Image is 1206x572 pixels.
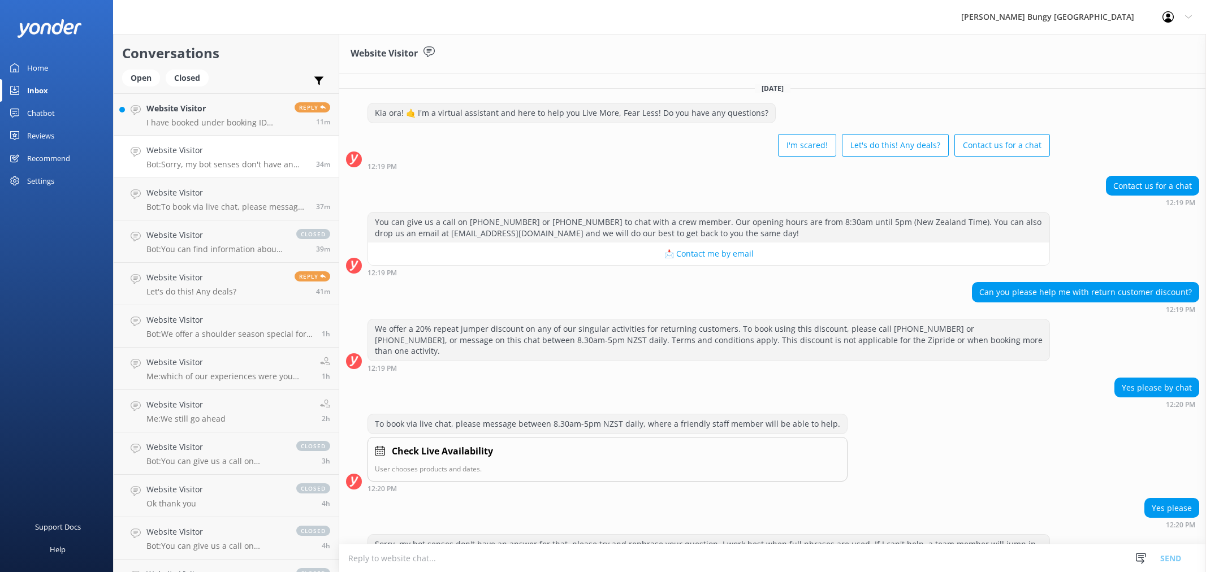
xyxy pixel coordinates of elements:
h4: Website Visitor [146,102,286,115]
p: User chooses products and dates. [375,463,840,474]
h4: Website Visitor [146,144,308,157]
div: Settings [27,170,54,192]
div: Recommend [27,147,70,170]
a: Website VisitorLet's do this! Any deals?Reply41m [114,263,339,305]
h4: Website Visitor [146,271,236,284]
p: Bot: Sorry, my bot senses don't have an answer for that, please try and rephrase your question, I... [146,159,308,170]
button: Let's do this! Any deals? [842,134,949,157]
div: Aug 22 2025 12:19pm (UTC +12:00) Pacific/Auckland [368,364,1050,372]
p: Bot: We offer a shoulder season special for the Kawarau Bridge Bungy with Media from the [DATE] t... [146,329,313,339]
a: Open [122,71,166,84]
p: I have booked under booking ID 2449971 for 2pm [146,118,286,128]
button: 📩 Contact me by email [368,242,1049,265]
a: Website VisitorI have booked under booking ID 2449971 for 2pmReply11m [114,93,339,136]
a: Closed [166,71,214,84]
strong: 12:19 PM [1166,306,1195,313]
strong: 12:19 PM [368,365,397,372]
span: Aug 22 2025 12:18pm (UTC +12:00) Pacific/Auckland [316,202,330,211]
div: Aug 22 2025 12:20pm (UTC +12:00) Pacific/Auckland [1144,521,1199,528]
span: closed [296,229,330,239]
strong: 12:19 PM [368,163,397,170]
strong: 12:20 PM [368,486,397,492]
p: Me: We still go ahead [146,414,226,424]
span: Aug 22 2025 08:49am (UTC +12:00) Pacific/Auckland [322,499,330,508]
h4: Website Visitor [146,483,203,496]
div: Support Docs [35,515,81,538]
strong: 12:20 PM [1166,401,1195,408]
span: closed [296,526,330,536]
div: Aug 22 2025 12:19pm (UTC +12:00) Pacific/Auckland [368,268,1050,276]
div: Can you please help me with return customer discount? [972,283,1199,302]
img: yonder-white-logo.png [17,19,82,38]
a: Website VisitorBot:You can give us a call on [PHONE_NUMBER] or [PHONE_NUMBER] to chat with a crew... [114,517,339,560]
h4: Website Visitor [146,526,285,538]
p: Bot: You can give us a call on [PHONE_NUMBER] or [PHONE_NUMBER] to chat with a crew member. Our o... [146,541,285,551]
div: You can give us a call on [PHONE_NUMBER] or [PHONE_NUMBER] to chat with a crew member. Our openin... [368,213,1049,242]
div: Reviews [27,124,54,147]
div: Open [122,70,160,86]
button: Contact us for a chat [954,134,1050,157]
div: Yes please [1145,499,1199,518]
p: Bot: To book via live chat, please message on here between 8.30am-5pm NZST daily, where a friendl... [146,202,308,212]
p: Bot: You can give us a call on [PHONE_NUMBER] or [PHONE_NUMBER] to chat with a crew member. Our o... [146,456,285,466]
strong: 12:20 PM [1166,522,1195,528]
div: Aug 22 2025 12:19pm (UTC +12:00) Pacific/Auckland [1106,198,1199,206]
div: Closed [166,70,209,86]
div: We offer a 20% repeat jumper discount on any of our singular activities for returning customers. ... [368,319,1049,361]
div: Kia ora! 🤙 I'm a virtual assistant and here to help you Live More, Fear Less! Do you have any que... [368,103,775,123]
a: Website VisitorOk thank youclosed4h [114,475,339,517]
span: [DATE] [755,84,790,93]
a: Website VisitorBot:You can give us a call on [PHONE_NUMBER] or [PHONE_NUMBER] to chat with a crew... [114,432,339,475]
span: Aug 22 2025 12:20pm (UTC +12:00) Pacific/Auckland [316,159,330,169]
a: Website VisitorBot:To book via live chat, please message on here between 8.30am-5pm NZST daily, w... [114,178,339,220]
div: Aug 22 2025 12:20pm (UTC +12:00) Pacific/Auckland [368,484,848,492]
div: To book via live chat, please message between 8.30am-5pm NZST daily, where a friendly staff membe... [368,414,847,434]
span: Reply [295,271,330,281]
strong: 12:19 PM [368,270,397,276]
span: Aug 22 2025 11:46am (UTC +12:00) Pacific/Auckland [322,329,330,339]
h4: Website Visitor [146,398,226,411]
h4: Check Live Availability [392,444,493,459]
span: Aug 22 2025 12:43pm (UTC +12:00) Pacific/Auckland [316,117,330,127]
h4: Website Visitor [146,229,285,241]
a: Website VisitorMe:We still go ahead2h [114,390,339,432]
h4: Website Visitor [146,314,313,326]
p: Me: which of our experiences were you after? [146,371,312,382]
span: closed [296,483,330,493]
span: Aug 22 2025 09:22am (UTC +12:00) Pacific/Auckland [322,456,330,466]
p: Bot: You can find information about jobs and apply through the website at [URL][DOMAIN_NAME]. [146,244,285,254]
a: Website VisitorBot:We offer a shoulder season special for the Kawarau Bridge Bungy with Media fro... [114,305,339,348]
p: Ok thank you [146,499,203,509]
div: Aug 22 2025 12:20pm (UTC +12:00) Pacific/Auckland [1114,400,1199,408]
h4: Website Visitor [146,356,312,369]
a: Website VisitorMe:which of our experiences were you after?1h [114,348,339,390]
div: Home [27,57,48,79]
button: I'm scared! [778,134,836,157]
span: Aug 22 2025 10:59am (UTC +12:00) Pacific/Auckland [322,371,330,381]
div: Help [50,538,66,561]
div: Aug 22 2025 12:19pm (UTC +12:00) Pacific/Auckland [368,162,1050,170]
span: Aug 22 2025 12:16pm (UTC +12:00) Pacific/Auckland [316,244,330,254]
a: Website VisitorBot:You can find information about jobs and apply through the website at [URL][DOM... [114,220,339,263]
h4: Website Visitor [146,187,308,199]
span: Aug 22 2025 10:48am (UTC +12:00) Pacific/Auckland [322,414,330,423]
a: Website VisitorBot:Sorry, my bot senses don't have an answer for that, please try and rephrase yo... [114,136,339,178]
div: Aug 22 2025 12:19pm (UTC +12:00) Pacific/Auckland [972,305,1199,313]
div: Contact us for a chat [1106,176,1199,196]
h3: Website Visitor [351,46,418,61]
span: Aug 22 2025 08:15am (UTC +12:00) Pacific/Auckland [322,541,330,551]
span: Aug 22 2025 12:13pm (UTC +12:00) Pacific/Auckland [316,287,330,296]
span: closed [296,441,330,451]
h2: Conversations [122,42,330,64]
h4: Website Visitor [146,441,285,453]
div: Yes please by chat [1115,378,1199,397]
p: Let's do this! Any deals? [146,287,236,297]
div: Chatbot [27,102,55,124]
div: Inbox [27,79,48,102]
span: Reply [295,102,330,112]
strong: 12:19 PM [1166,200,1195,206]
